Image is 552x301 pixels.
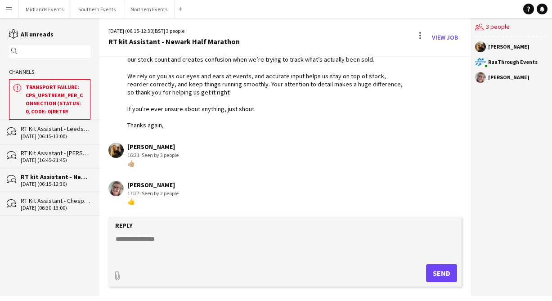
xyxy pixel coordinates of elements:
[123,0,175,18] button: Northern Events
[127,181,179,189] div: [PERSON_NAME]
[21,157,90,163] div: [DATE] (16:45-21:45)
[139,190,179,197] span: · Seen by 2 people
[21,205,90,211] div: [DATE] (06:30-13:00)
[127,143,179,151] div: [PERSON_NAME]
[127,159,179,167] div: 👍🏼
[21,197,90,205] div: RT Kit Assistant - Chesptow Running Festival
[21,181,90,187] div: [DATE] (06:15-12:30)
[127,198,179,206] div: 👍
[488,75,530,80] div: [PERSON_NAME]
[108,27,240,35] div: [DATE] (06:15-12:30) | 3 people
[428,30,462,45] a: View Job
[139,152,179,158] span: · Seen by 3 people
[53,108,68,115] a: Retry
[115,221,133,229] label: Reply
[71,0,123,18] button: Southern Events
[21,149,90,157] div: RT Kit Assistant - [PERSON_NAME] 5K & 10K
[475,18,548,37] div: 3 people
[155,27,164,34] span: BST
[127,151,179,159] div: 16:21
[488,44,530,49] div: [PERSON_NAME]
[21,133,90,139] div: [DATE] (06:15-13:00)
[18,0,71,18] button: Midlands Events
[26,83,86,116] h3: Transport failure: CPS_UPSTREAM_PER_CONNECTION (status: 0, code: 0)
[127,189,179,198] div: 17:27
[108,37,240,45] div: RT kit Assistant - Newark Half Marathon
[21,125,90,133] div: RT Kit Assistant - Leeds Running Festival
[9,30,54,38] a: All unreads
[426,264,457,282] button: Send
[488,59,538,65] div: RunThrough Events
[21,173,90,181] div: RT kit Assistant - Newark Half Marathon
